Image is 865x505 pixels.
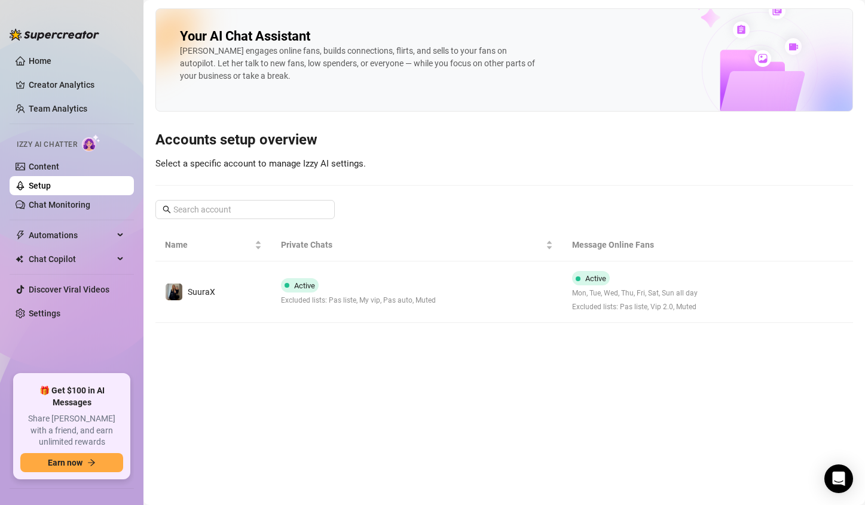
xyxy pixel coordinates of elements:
span: SuuraX [188,287,215,297]
span: 🎁 Get $100 in AI Messages [20,385,123,408]
div: Open Intercom Messenger [824,464,853,493]
th: Message Online Fans [563,229,756,261]
span: Excluded lists: Pas liste, My vip, Pas auto, Muted [281,295,436,306]
h3: Accounts setup overview [155,131,853,150]
a: Chat Monitoring [29,200,90,210]
span: Select a specific account to manage Izzy AI settings. [155,158,366,169]
th: Name [155,229,271,261]
span: arrow-right [87,458,96,467]
span: Mon, Tue, Wed, Thu, Fri, Sat, Sun all day [572,288,698,299]
span: Earn now [48,458,82,467]
span: Active [294,281,315,290]
img: logo-BBDzfeDw.svg [10,29,99,41]
button: Earn nowarrow-right [20,453,123,472]
a: Setup [29,181,51,190]
span: Share [PERSON_NAME] with a friend, and earn unlimited rewards [20,413,123,448]
img: SuuraX [166,284,182,300]
img: Chat Copilot [16,255,23,263]
a: Settings [29,309,60,318]
div: [PERSON_NAME] engages online fans, builds connections, flirts, and sells to your fans on autopilo... [180,45,539,82]
h2: Your AI Chat Assistant [180,28,310,45]
a: Home [29,56,51,66]
span: Izzy AI Chatter [17,139,77,150]
th: Private Chats [271,229,562,261]
span: search [163,205,171,214]
a: Team Analytics [29,104,87,113]
span: Name [165,238,252,251]
span: Excluded lists: Pas liste, Vip 2.0, Muted [572,301,698,313]
span: Active [585,274,606,283]
a: Creator Analytics [29,75,124,94]
input: Search account [173,203,318,216]
a: Discover Viral Videos [29,285,109,294]
a: Content [29,162,59,171]
span: Private Chats [281,238,543,251]
span: thunderbolt [16,230,25,240]
span: Chat Copilot [29,250,114,269]
img: AI Chatter [82,134,100,152]
span: Automations [29,226,114,245]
